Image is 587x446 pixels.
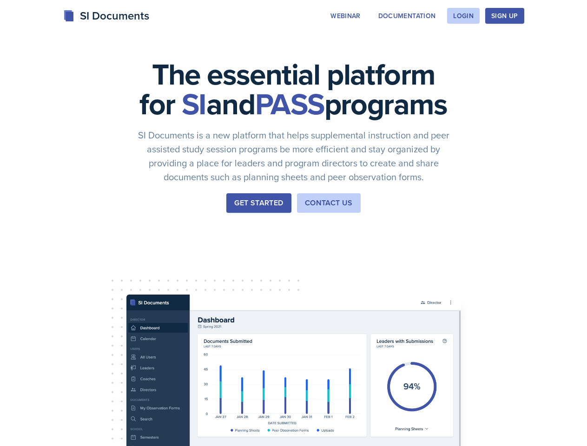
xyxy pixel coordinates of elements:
button: Webinar [324,8,366,24]
div: Webinar [330,12,360,20]
div: Get Started [234,197,283,209]
button: Get Started [226,193,291,213]
div: SI Documents [63,7,149,24]
div: Sign Up [491,12,518,20]
button: Contact Us [297,193,361,213]
button: Documentation [372,8,442,24]
div: Login [453,12,474,20]
div: Contact Us [305,197,353,209]
button: Sign Up [485,8,524,24]
div: Documentation [378,12,436,20]
button: Login [447,8,480,24]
